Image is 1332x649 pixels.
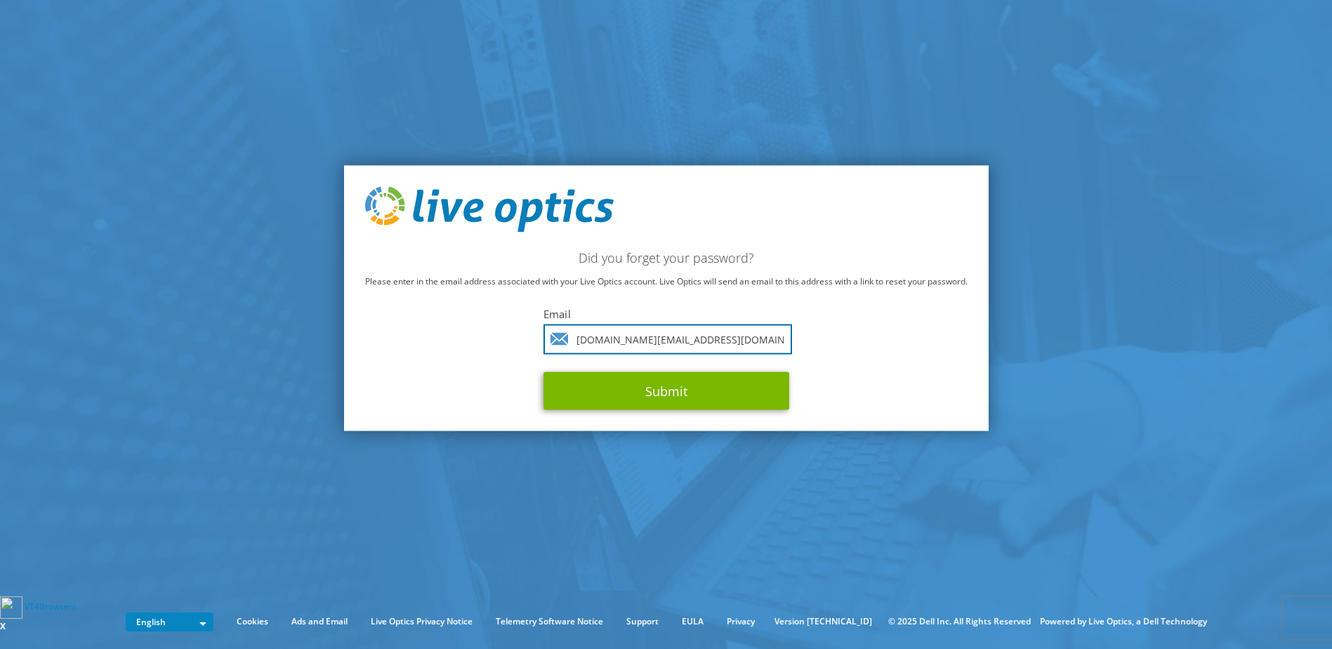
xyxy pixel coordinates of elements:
li: © 2025 Dell Inc. All Rights Reserved [881,614,1038,629]
a: VT4Browsers [25,601,77,612]
img: live_optics_svg.svg [365,186,614,232]
a: Live Optics Privacy Notice [360,614,483,629]
label: Email [543,307,789,321]
a: Support [616,614,669,629]
p: Please enter in the email address associated with your Live Optics account. Live Optics will send... [365,274,968,289]
a: Cookies [226,614,279,629]
h2: Did you forget your password? [365,250,968,265]
a: Telemetry Software Notice [485,614,614,629]
li: Powered by Live Optics, a Dell Technology [1040,614,1207,629]
keeper-lock: Open Keeper Popup [768,331,785,348]
a: EULA [671,614,714,629]
button: Submit [543,372,789,410]
a: Ads and Email [281,614,358,629]
a: Privacy [716,614,765,629]
li: Version [TECHNICAL_ID] [767,614,879,629]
